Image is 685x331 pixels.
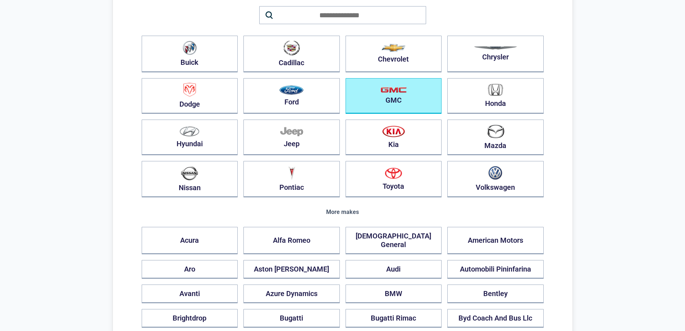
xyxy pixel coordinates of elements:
button: American Motors [447,227,544,254]
button: Mazda [447,120,544,155]
button: Byd Coach And Bus Llc [447,309,544,328]
button: Jeep [243,120,340,155]
button: Audi [346,260,442,279]
button: Buick [142,36,238,72]
button: Bugatti [243,309,340,328]
button: Ford [243,78,340,114]
button: [DEMOGRAPHIC_DATA] General [346,227,442,254]
button: Avanti [142,285,238,303]
button: Toyota [346,161,442,197]
button: Brightdrop [142,309,238,328]
button: Dodge [142,78,238,114]
button: Alfa Romeo [243,227,340,254]
button: Kia [346,120,442,155]
button: Acura [142,227,238,254]
button: Hyundai [142,120,238,155]
button: Bentley [447,285,544,303]
button: Chevrolet [346,36,442,72]
button: BMW [346,285,442,303]
button: Honda [447,78,544,114]
button: Aro [142,260,238,279]
button: Bugatti Rimac [346,309,442,328]
button: Pontiac [243,161,340,197]
button: Aston [PERSON_NAME] [243,260,340,279]
button: Chrysler [447,36,544,72]
div: More makes [142,209,544,215]
button: Volkswagen [447,161,544,197]
button: Cadillac [243,36,340,72]
button: Azure Dynamics [243,285,340,303]
button: Automobili Pininfarina [447,260,544,279]
button: GMC [346,78,442,114]
button: Nissan [142,161,238,197]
